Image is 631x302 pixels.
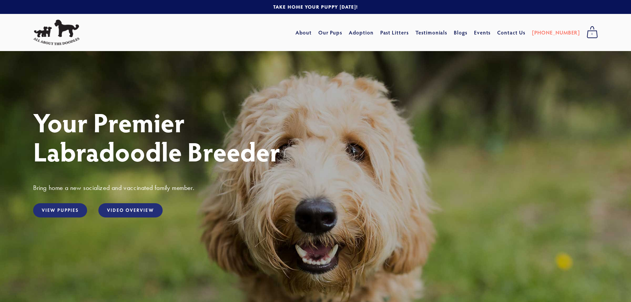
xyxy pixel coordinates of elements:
a: Blogs [454,27,467,38]
a: Events [474,27,491,38]
a: Past Litters [380,29,409,36]
a: [PHONE_NUMBER] [532,27,580,38]
a: About [295,27,312,38]
h1: Your Premier Labradoodle Breeder [33,107,598,166]
span: 0 [587,30,598,38]
img: All About The Doodles [33,20,79,45]
h3: Bring home a new socialized and vaccinated family member. [33,183,598,192]
a: Testimonials [415,27,447,38]
a: Our Pups [318,27,342,38]
a: 0 items in cart [583,24,601,41]
a: Video Overview [98,203,162,217]
a: Contact Us [497,27,525,38]
a: View Puppies [33,203,87,217]
a: Adoption [349,27,374,38]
